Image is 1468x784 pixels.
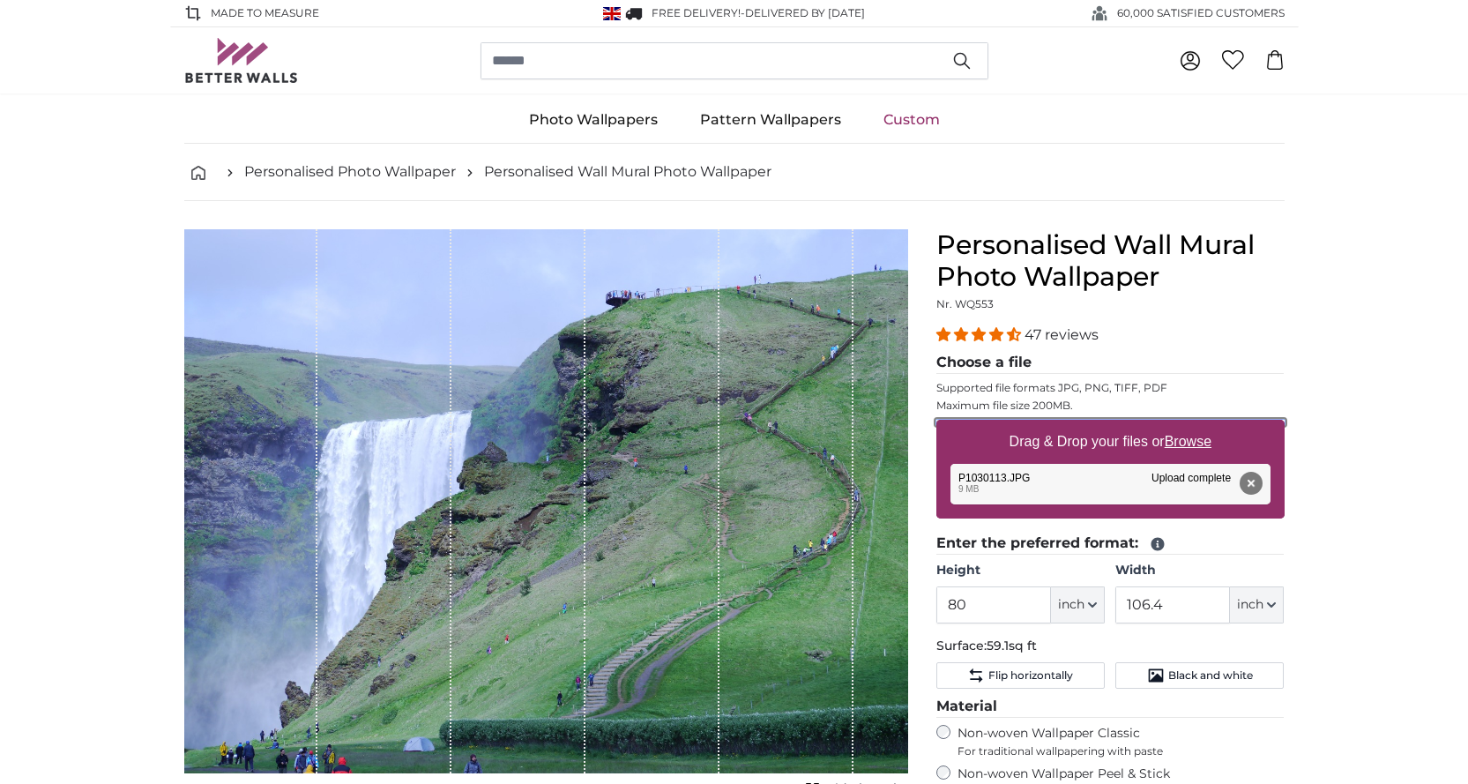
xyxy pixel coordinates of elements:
label: Height [936,562,1105,579]
span: 60,000 SATISFIED CUSTOMERS [1117,5,1285,21]
button: Flip horizontally [936,662,1105,689]
span: Black and white [1168,668,1253,683]
span: inch [1058,596,1084,614]
button: Black and white [1115,662,1284,689]
span: 47 reviews [1025,326,1099,343]
span: Nr. WQ553 [936,297,994,310]
button: inch [1051,586,1105,623]
label: Drag & Drop your files or [1002,424,1218,459]
span: FREE delivery! [652,6,741,19]
span: 4.38 stars [936,326,1025,343]
a: Personalised Wall Mural Photo Wallpaper [484,161,771,183]
span: For traditional wallpapering with paste [958,744,1285,758]
span: Flip horizontally [988,668,1073,683]
a: Custom [862,97,961,143]
h1: Personalised Wall Mural Photo Wallpaper [936,229,1285,293]
u: Browse [1165,434,1211,449]
legend: Enter the preferred format: [936,533,1285,555]
a: Pattern Wallpapers [679,97,862,143]
legend: Choose a file [936,352,1285,374]
span: 59.1sq ft [987,638,1037,653]
label: Width [1115,562,1284,579]
label: Non-woven Wallpaper Classic [958,725,1285,758]
button: inch [1230,586,1284,623]
p: Surface: [936,638,1285,655]
p: Maximum file size 200MB. [936,399,1285,413]
span: Made to Measure [211,5,319,21]
a: Personalised Photo Wallpaper [244,161,456,183]
span: inch [1237,596,1263,614]
p: Supported file formats JPG, PNG, TIFF, PDF [936,381,1285,395]
span: Delivered by [DATE] [745,6,865,19]
a: Photo Wallpapers [508,97,679,143]
span: - [741,6,865,19]
img: Betterwalls [184,38,299,83]
nav: breadcrumbs [184,144,1285,201]
legend: Material [936,696,1285,718]
img: United Kingdom [603,7,621,20]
